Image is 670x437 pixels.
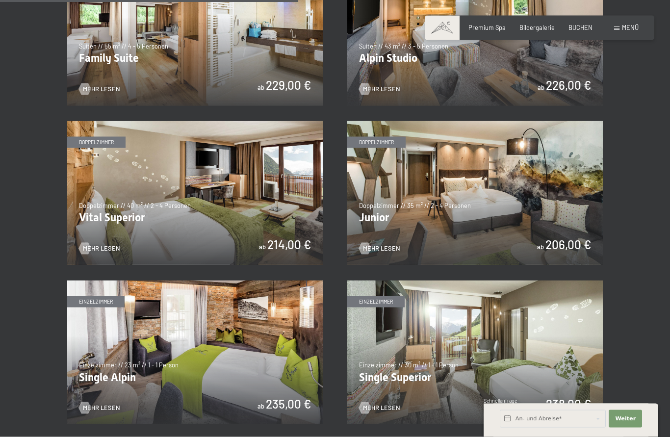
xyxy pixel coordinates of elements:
[67,121,323,265] img: Vital Superior
[468,24,506,31] a: Premium Spa
[363,244,400,253] span: Mehr Lesen
[83,404,120,412] span: Mehr Lesen
[347,281,603,285] a: Single Superior
[67,281,323,424] img: Single Alpin
[363,85,400,94] span: Mehr Lesen
[347,121,603,265] img: Junior
[519,24,555,31] a: Bildergalerie
[347,121,603,126] a: Junior
[622,24,639,31] span: Menü
[347,281,603,424] img: Single Superior
[609,410,642,428] button: Weiter
[67,281,323,285] a: Single Alpin
[359,404,400,412] a: Mehr Lesen
[568,24,593,31] a: BUCHEN
[79,85,120,94] a: Mehr Lesen
[79,404,120,412] a: Mehr Lesen
[83,244,120,253] span: Mehr Lesen
[359,244,400,253] a: Mehr Lesen
[79,244,120,253] a: Mehr Lesen
[484,398,517,404] span: Schnellanfrage
[83,85,120,94] span: Mehr Lesen
[359,85,400,94] a: Mehr Lesen
[363,404,400,412] span: Mehr Lesen
[67,121,323,126] a: Vital Superior
[615,415,636,423] span: Weiter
